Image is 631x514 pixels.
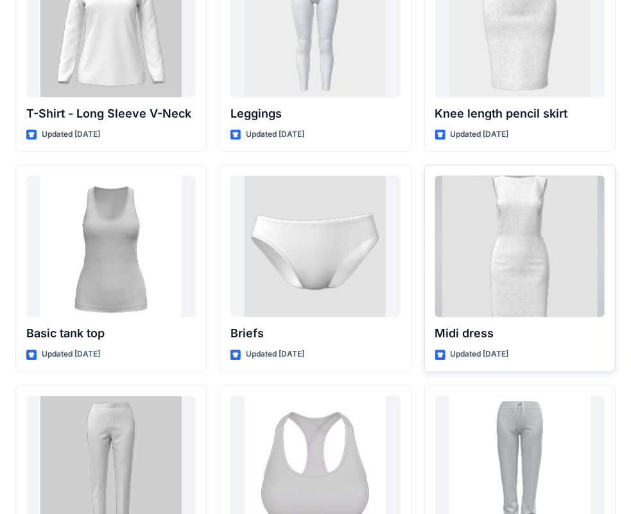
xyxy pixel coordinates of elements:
p: T-Shirt - Long Sleeve V-Neck [26,105,196,123]
p: Briefs [230,324,400,342]
a: Basic tank top [26,175,196,317]
p: Midi dress [435,324,605,342]
p: Basic tank top [26,324,196,342]
p: Knee length pencil skirt [435,105,605,123]
p: Updated [DATE] [246,348,304,361]
p: Updated [DATE] [42,128,100,141]
a: Midi dress [435,175,605,317]
p: Updated [DATE] [42,348,100,361]
p: Updated [DATE] [451,128,509,141]
p: Leggings [230,105,400,123]
p: Updated [DATE] [451,348,509,361]
a: Briefs [230,175,400,317]
p: Updated [DATE] [246,128,304,141]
